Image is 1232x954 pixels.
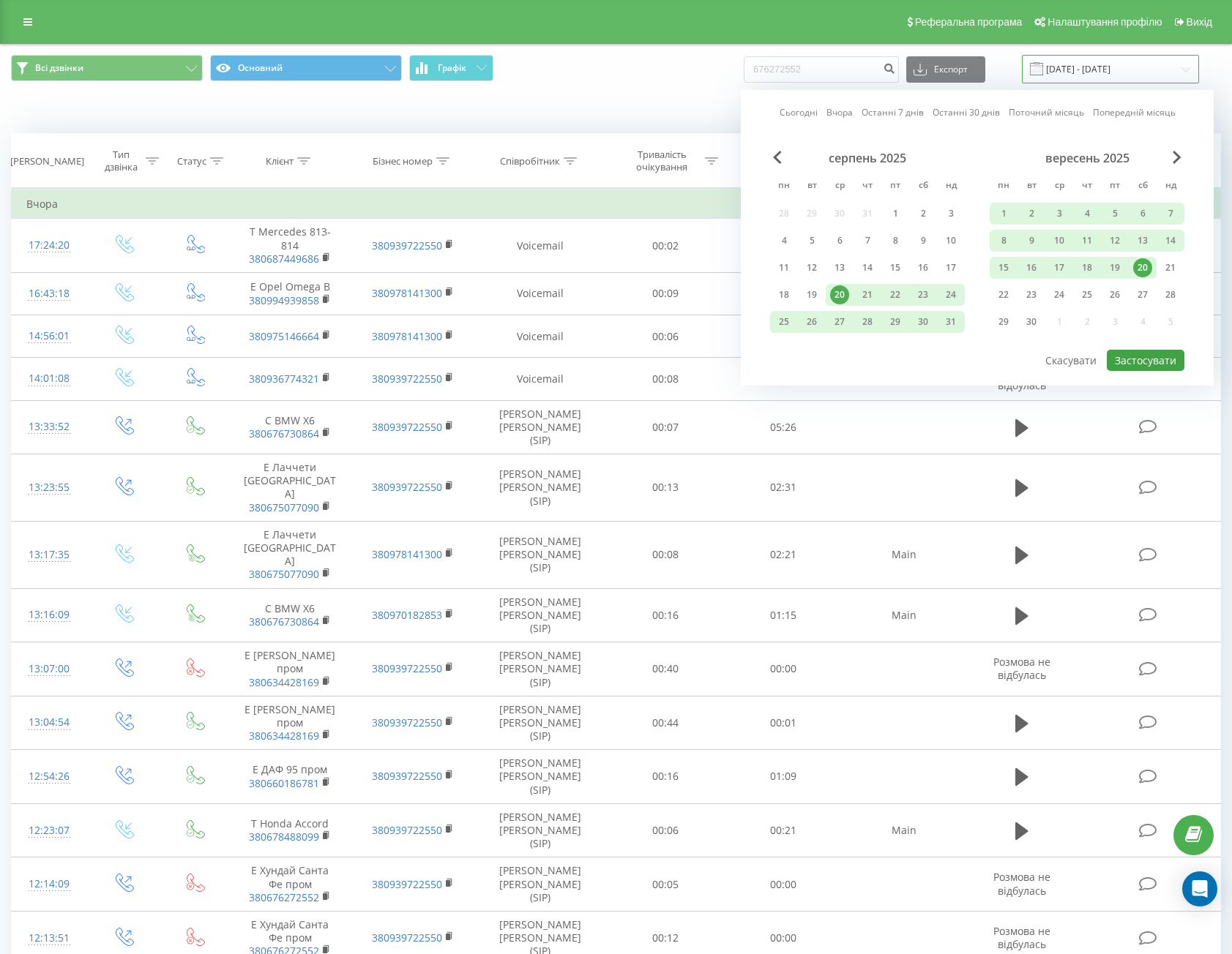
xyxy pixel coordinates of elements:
[266,155,294,168] div: Клієнт
[474,358,607,400] td: Voicemail
[802,258,821,277] div: 12
[606,400,724,454] td: 00:07
[801,176,823,198] abbr: вівторок
[1045,203,1073,225] div: ср 3 вер 2025 р.
[993,176,1015,198] abbr: понеділок
[1101,284,1129,306] div: пт 26 вер 2025 р.
[1022,312,1041,331] div: 30
[1022,231,1041,250] div: 9
[623,149,701,173] div: Тривалість очікування
[228,696,351,750] td: Е [PERSON_NAME] пром
[1078,231,1097,250] div: 11
[228,642,351,696] td: Е [PERSON_NAME] пром
[912,176,934,198] abbr: субота
[1107,350,1184,371] button: Застосувати
[770,230,798,252] div: пн 4 серп 2025 р.
[1133,204,1152,223] div: 6
[1129,257,1157,279] div: сб 20 вер 2025 р.
[26,322,72,350] div: 14:56:01
[474,400,607,454] td: [PERSON_NAME] [PERSON_NAME] (SIP)
[606,588,724,642] td: 00:16
[802,285,821,304] div: 19
[249,776,319,790] a: 380660186781
[606,696,724,750] td: 00:44
[774,258,794,277] div: 11
[474,521,607,588] td: [PERSON_NAME] [PERSON_NAME] (SIP)
[372,877,442,891] a: 380939722550
[725,588,843,642] td: 01:15
[990,257,1018,279] div: пн 15 вер 2025 р.
[843,803,966,857] td: Main
[770,284,798,306] div: пн 18 серп 2025 р.
[937,284,965,306] div: нд 24 серп 2025 р.
[1133,231,1152,250] div: 13
[1018,203,1045,225] div: вт 2 вер 2025 р.
[914,285,933,304] div: 23
[994,312,1013,331] div: 29
[1160,176,1181,198] abbr: неділя
[798,257,826,279] div: вт 12 серп 2025 р.
[937,230,965,252] div: нд 10 серп 2025 р.
[941,231,960,250] div: 10
[606,803,724,857] td: 00:06
[26,601,72,629] div: 13:16:09
[12,189,1221,219] td: Вчора
[773,151,782,164] span: Previous Month
[915,16,1023,28] span: Реферальна програма
[1020,176,1042,198] abbr: вівторок
[249,293,319,307] a: 380994939858
[26,231,72,260] div: 17:24:20
[1078,285,1097,304] div: 25
[228,803,351,857] td: Т Honda Accord
[474,315,607,358] td: Voicemail
[937,203,965,225] div: нд 3 серп 2025 р.
[1018,230,1045,252] div: вт 9 вер 2025 р.
[909,257,937,279] div: сб 16 серп 2025 р.
[228,857,351,912] td: Е Хундай Санта Фе пром
[941,204,960,223] div: 3
[372,608,442,622] a: 380970182853
[1093,105,1176,119] a: Попередній місяць
[881,230,909,252] div: пт 8 серп 2025 р.
[1022,204,1041,223] div: 2
[990,230,1018,252] div: пн 8 вер 2025 р.
[372,480,442,494] a: 380939722550
[1161,204,1180,223] div: 7
[990,284,1018,306] div: пн 22 вер 2025 р.
[26,473,72,502] div: 13:23:55
[1048,176,1070,198] abbr: середа
[26,924,72,953] div: 12:13:51
[725,454,843,522] td: 02:31
[409,55,493,81] button: Графік
[372,420,442,434] a: 380939722550
[770,257,798,279] div: пн 11 серп 2025 р.
[606,521,724,588] td: 00:08
[26,816,72,845] div: 12:23:07
[1105,231,1124,250] div: 12
[228,454,351,522] td: Е Лаччети [GEOGRAPHIC_DATA]
[249,567,319,581] a: 380675077090
[802,312,821,331] div: 26
[937,257,965,279] div: нд 17 серп 2025 р.
[1104,176,1126,198] abbr: п’ятниця
[774,231,794,250] div: 4
[937,311,965,333] div: нд 31 серп 2025 р.
[1129,203,1157,225] div: сб 6 вер 2025 р.
[725,272,843,315] td: 00:00
[474,750,607,804] td: [PERSON_NAME] [PERSON_NAME] (SIP)
[26,279,72,308] div: 16:43:18
[725,358,843,400] td: 00:00
[1161,285,1180,304] div: 28
[210,55,402,81] button: Основний
[909,203,937,225] div: сб 2 серп 2025 р.
[249,830,319,844] a: 380678488099
[249,500,319,514] a: 380675077090
[1050,231,1069,250] div: 10
[909,284,937,306] div: сб 23 серп 2025 р.
[990,203,1018,225] div: пн 1 вер 2025 р.
[26,413,72,441] div: 13:33:52
[228,219,351,273] td: Т Mercedes 813-814
[100,149,142,173] div: Тип дзвінка
[886,258,905,277] div: 15
[725,696,843,750] td: 00:01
